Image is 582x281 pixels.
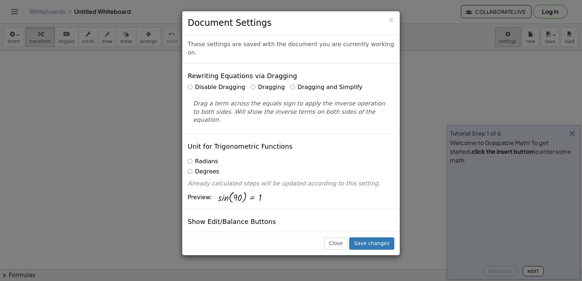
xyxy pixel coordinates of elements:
label: Degrees [188,168,219,176]
input: Disable Dragging [188,85,192,89]
input: Degrees [188,169,192,174]
label: Disable Dragging [188,83,245,92]
input: Radians [188,159,192,164]
h3: Document Settings [188,17,394,29]
label: Show Edit/Balance Buttons [188,232,273,240]
div: These settings are saved with the document you are currently working on. [182,35,400,63]
input: Dragging [251,85,255,89]
button: Save changes [349,237,394,250]
p: Drag a term across the equals sign to apply the inverse operation to both sides. Will show the in... [193,100,389,125]
h4: Unit for Trigonometric Functions [188,143,292,150]
button: Close [388,16,394,24]
label: Dragging and Simplify [290,83,362,92]
label: Radians [188,157,218,166]
p: Already calculated steps will be updated according to this setting. [188,180,394,188]
span: Preview: [188,193,212,202]
button: Close [324,237,347,250]
span: × [388,15,394,24]
input: Dragging and Simplify [290,85,295,89]
label: Dragging [251,83,285,92]
h4: Rewriting Equations via Dragging [188,72,297,80]
h4: Show Edit/Balance Buttons [188,218,276,225]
